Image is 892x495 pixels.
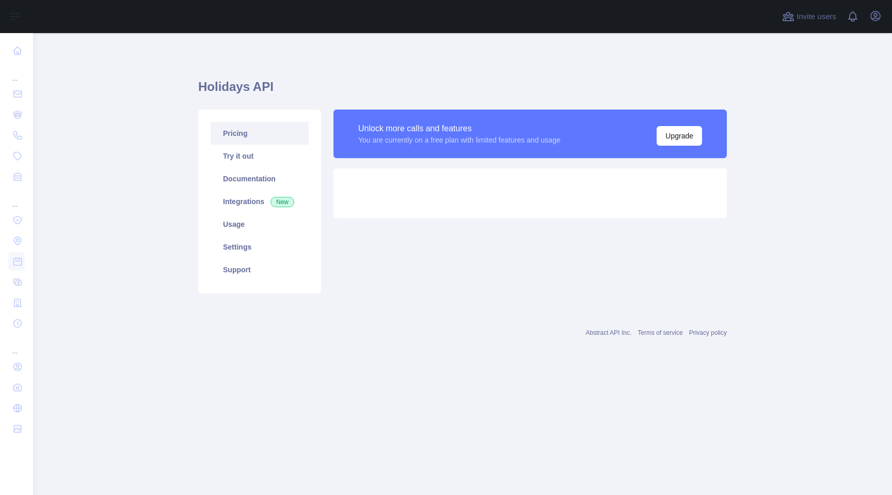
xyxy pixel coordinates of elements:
div: ... [8,335,25,355]
div: You are currently on a free plan with limited features and usage [358,135,561,145]
span: Invite users [797,11,836,23]
a: Try it out [211,145,309,167]
a: Support [211,258,309,281]
span: New [270,197,294,207]
a: Abstract API Inc. [586,329,632,336]
a: Settings [211,236,309,258]
a: Pricing [211,122,309,145]
div: Unlock more calls and features [358,122,561,135]
button: Invite users [780,8,838,25]
a: Terms of service [638,329,682,336]
button: Upgrade [657,126,702,146]
a: Documentation [211,167,309,190]
h1: Holidays API [198,79,727,103]
div: ... [8,188,25,209]
a: Integrations New [211,190,309,213]
div: ... [8,62,25,83]
a: Usage [211,213,309,236]
a: Privacy policy [689,329,727,336]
